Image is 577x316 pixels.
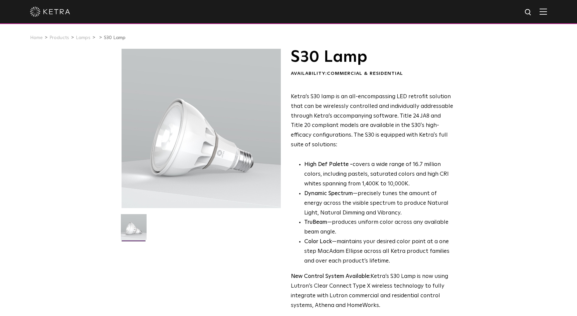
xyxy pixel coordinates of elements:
[327,71,403,76] span: Commercial & Residential
[304,237,453,266] li: —maintains your desired color point at a one step MacAdam Ellipse across all Ketra product famili...
[76,35,90,40] a: Lamps
[121,214,147,245] img: S30-Lamp-Edison-2021-Web-Square
[304,219,327,225] strong: TruBeam
[304,189,453,218] li: —precisely tunes the amount of energy across the visible spectrum to produce Natural Light, Natur...
[291,94,453,148] span: Ketra’s S30 lamp is an all-encompassing LED retrofit solution that can be wirelessly controlled a...
[49,35,69,40] a: Products
[104,35,126,40] a: S30 Lamp
[304,191,353,196] strong: Dynamic Spectrum
[304,239,332,245] strong: Color Lock
[540,8,547,15] img: Hamburger%20Nav.svg
[524,8,533,17] img: search icon
[291,272,453,311] p: Ketra’s S30 Lamp is now using Lutron’s Clear Connect Type X wireless technology to fully integrat...
[30,7,70,17] img: ketra-logo-2019-white
[30,35,43,40] a: Home
[304,218,453,237] li: —produces uniform color across any available beam angle.
[304,162,353,167] strong: High Def Palette -
[291,49,453,65] h1: S30 Lamp
[291,70,453,77] div: Availability:
[304,160,453,189] p: covers a wide range of 16.7 million colors, including pastels, saturated colors and high CRI whit...
[291,274,371,279] strong: New Control System Available:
